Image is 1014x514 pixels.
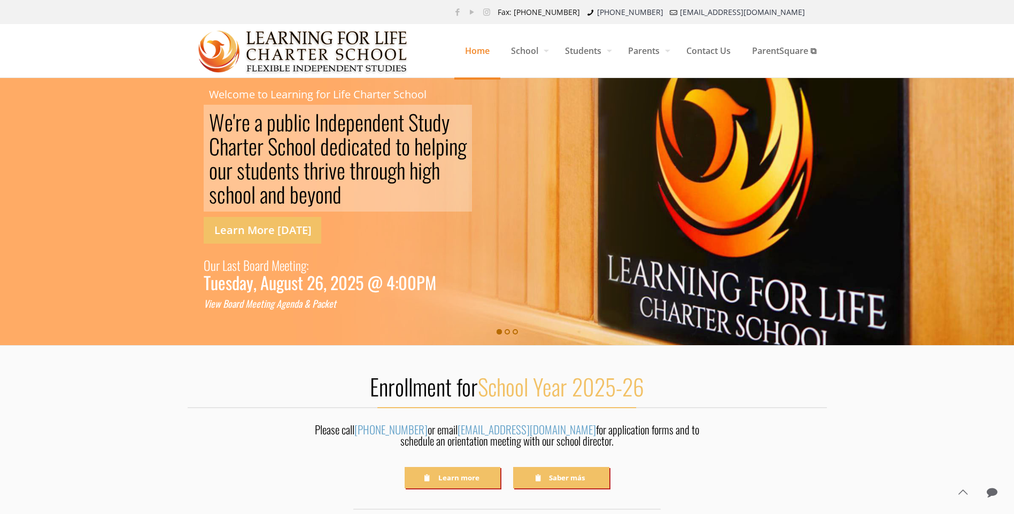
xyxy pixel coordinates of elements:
[304,424,710,452] div: Please call or email for application forms and to schedule an orientation meeting with our school...
[458,134,467,158] div: g
[211,276,218,289] div: u
[401,134,410,158] div: o
[364,158,370,182] div: r
[320,110,328,134] div: n
[423,134,431,158] div: e
[307,182,315,206] div: y
[218,158,226,182] div: u
[315,110,320,134] div: I
[330,276,338,289] div: 2
[268,134,277,158] div: S
[226,158,233,182] div: r
[407,276,416,289] div: 0
[188,372,827,400] h2: Enrollment for
[307,276,315,289] div: 2
[416,276,425,289] div: P
[374,134,382,158] div: e
[324,158,329,182] div: i
[239,297,243,310] div: d
[554,35,617,67] span: Students
[337,158,345,182] div: e
[386,276,395,289] div: 4
[204,276,211,289] div: T
[276,276,284,289] div: g
[333,297,336,310] div: t
[436,134,445,158] div: p
[280,254,284,276] div: e
[285,297,290,310] div: e
[222,254,227,276] div: L
[449,134,458,158] div: n
[276,297,281,310] div: A
[295,134,303,158] div: o
[346,110,355,134] div: p
[317,297,321,310] div: a
[418,158,422,182] div: i
[245,297,252,310] div: M
[431,134,436,158] div: l
[235,110,242,134] div: r
[320,134,329,158] div: d
[442,110,450,134] div: y
[268,158,277,182] div: e
[211,297,215,310] div: e
[239,276,246,289] div: a
[481,6,492,17] a: Instagram icon
[253,276,257,289] div: ,
[422,158,431,182] div: g
[454,24,500,77] a: Home
[395,276,398,289] div: :
[321,297,324,310] div: c
[617,24,676,77] a: Parents
[220,134,228,158] div: h
[398,110,404,134] div: t
[500,24,554,77] a: School
[211,254,216,276] div: u
[260,276,269,289] div: A
[951,481,974,503] a: Back to top icon
[285,158,291,182] div: t
[260,182,268,206] div: a
[467,6,478,17] a: YouTube icon
[233,110,235,134] div: '
[198,24,408,77] a: Learning for Life Charter School
[680,7,805,17] a: [EMAIL_ADDRESS][DOMAIN_NAME]
[234,182,243,206] div: o
[227,254,232,276] div: a
[332,182,342,206] div: d
[298,276,303,289] div: t
[350,158,355,182] div: t
[232,254,237,276] div: s
[276,182,285,206] div: d
[372,110,381,134] div: d
[328,110,337,134] div: d
[236,297,239,310] div: r
[266,297,270,310] div: n
[243,254,250,276] div: B
[270,297,274,310] div: g
[381,110,390,134] div: e
[390,110,398,134] div: n
[260,297,264,310] div: t
[284,110,293,134] div: b
[597,7,663,17] a: [PHONE_NUMBER]
[363,110,372,134] div: n
[329,158,337,182] div: v
[276,110,284,134] div: u
[408,110,418,134] div: S
[286,134,295,158] div: h
[254,110,262,134] div: a
[312,134,316,158] div: l
[284,276,291,289] div: u
[291,158,299,182] div: s
[252,297,256,310] div: e
[290,297,294,310] div: n
[312,297,317,310] div: P
[218,276,226,289] div: e
[676,24,741,77] a: Contact Us
[347,134,351,158] div: i
[318,158,324,182] div: r
[431,158,440,182] div: h
[291,276,298,289] div: s
[302,110,311,134] div: c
